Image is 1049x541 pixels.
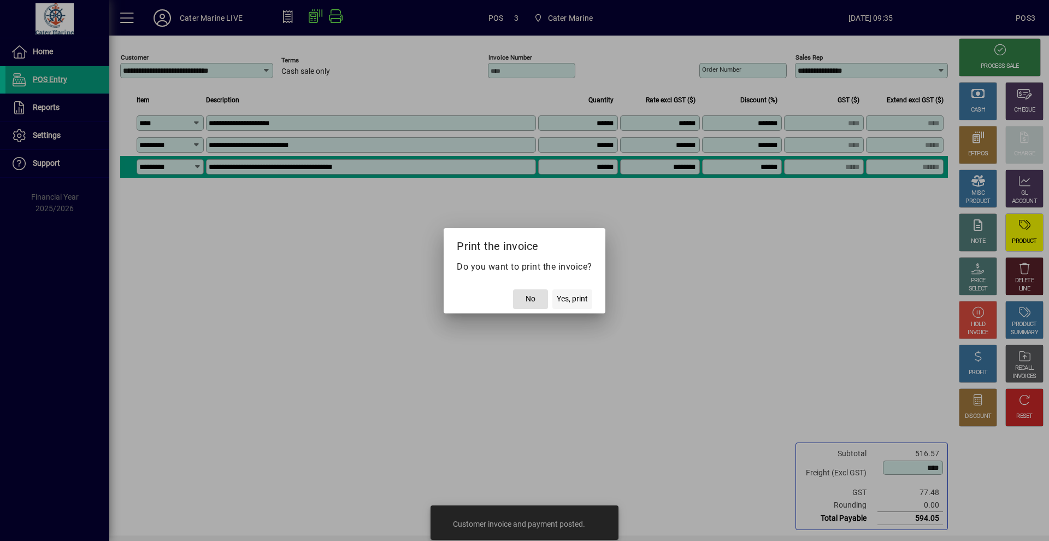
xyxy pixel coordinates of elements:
p: Do you want to print the invoice? [457,260,592,274]
h2: Print the invoice [444,228,605,260]
span: Yes, print [557,293,588,305]
span: No [526,293,535,305]
button: Yes, print [552,289,592,309]
button: No [513,289,548,309]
